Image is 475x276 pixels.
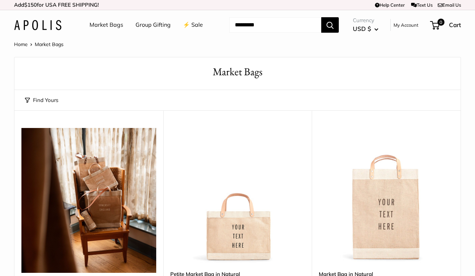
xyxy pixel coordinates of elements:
nav: Breadcrumb [14,40,64,49]
a: Petite Market Bag in NaturalPetite Market Bag in Natural [170,128,305,263]
a: Market Bags [90,20,123,30]
input: Search... [229,17,321,33]
span: Market Bags [35,41,64,47]
span: Cart [449,21,461,28]
span: $150 [24,1,37,8]
span: Currency [353,15,378,25]
button: USD $ [353,23,378,34]
img: Apolis [14,20,61,30]
img: Petite Market Bag in Natural [170,128,305,263]
span: 0 [437,19,444,26]
a: Email Us [438,2,461,8]
button: Find Yours [25,95,58,105]
a: Group Gifting [136,20,171,30]
img: Our latest collection comes to life at UK's Estelle Manor, where winter mornings glow and the hol... [21,128,156,273]
a: 0 Cart [431,19,461,31]
a: Home [14,41,28,47]
img: Market Bag in Natural [319,128,454,263]
a: Text Us [411,2,433,8]
a: Help Center [375,2,405,8]
span: USD $ [353,25,371,32]
a: My Account [394,21,418,29]
h1: Market Bags [25,64,450,79]
button: Search [321,17,339,33]
a: Market Bag in NaturalMarket Bag in Natural [319,128,454,263]
a: ⚡️ Sale [183,20,203,30]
